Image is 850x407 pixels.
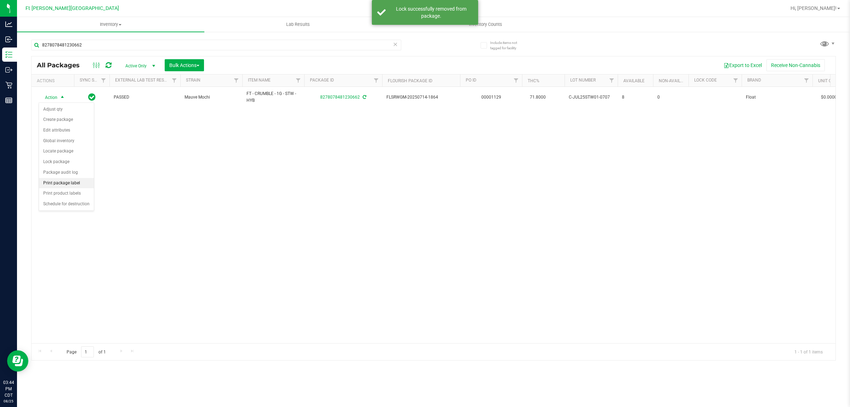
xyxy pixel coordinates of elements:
a: Filter [510,74,522,87]
a: Item Name [248,78,271,83]
a: Filter [231,74,242,87]
inline-svg: Outbound [5,66,12,73]
span: 71.8000 [526,92,549,102]
a: Inventory Counts [392,17,579,32]
span: Page of 1 [61,346,112,357]
a: External Lab Test Result [115,78,171,83]
span: Include items not tagged for facility [490,40,526,51]
li: Print package label [39,178,94,189]
li: Print product labels [39,188,94,199]
inline-svg: Inventory [5,51,12,58]
span: Lab Results [277,21,319,28]
span: 8 [622,94,649,101]
span: All Packages [37,61,87,69]
div: Lock successfully removed from package. [390,5,473,19]
button: Export to Excel [719,59,766,71]
span: FT - CRUMBLE - 1G - STW - HYB [246,90,300,104]
a: Filter [98,74,109,87]
li: Package audit log [39,167,94,178]
a: Strain [186,78,200,83]
a: Filter [293,74,304,87]
td: $0.00000 [812,87,848,107]
span: Bulk Actions [169,62,199,68]
span: select [58,93,67,102]
span: Clear [393,40,398,49]
li: Lock package [39,157,94,167]
a: Unit Cost [818,78,839,83]
a: Non-Available [659,78,690,83]
span: Sync from Compliance System [362,95,366,100]
inline-svg: Inbound [5,36,12,43]
a: Filter [730,74,742,87]
a: Available [623,78,645,83]
a: 00001129 [481,95,501,100]
button: Bulk Actions [165,59,204,71]
a: Package ID [310,78,334,83]
span: Hi, [PERSON_NAME]! [790,5,837,11]
a: 8278078481230662 [320,95,360,100]
input: Search Package ID, Item Name, SKU, Lot or Part Number... [31,40,401,50]
inline-svg: Reports [5,97,12,104]
a: Filter [606,74,618,87]
a: THC% [528,78,539,83]
li: Edit attributes [39,125,94,136]
button: Receive Non-Cannabis [766,59,825,71]
inline-svg: Analytics [5,21,12,28]
span: Mauve Mochi [185,94,238,101]
span: Inventory [17,21,204,28]
li: Schedule for destruction [39,199,94,210]
input: 1 [81,346,94,357]
a: Lot Number [570,78,596,83]
a: Inventory [17,17,204,32]
span: 1 - 1 of 1 items [789,346,828,357]
a: Filter [801,74,812,87]
span: FLSRWGM-20250714-1864 [386,94,456,101]
p: 08/25 [3,398,14,404]
li: Locate package [39,146,94,157]
p: 03:44 PM CDT [3,379,14,398]
span: Action [39,93,58,102]
a: Filter [370,74,382,87]
span: Ft [PERSON_NAME][GEOGRAPHIC_DATA] [25,5,119,11]
div: Actions [37,78,71,83]
span: Inventory Counts [459,21,512,28]
a: Lock Code [694,78,717,83]
iframe: Resource center [7,350,28,372]
span: PASSED [114,94,176,101]
span: Float [746,94,808,101]
a: PO ID [466,78,476,83]
a: Filter [169,74,180,87]
a: Brand [747,78,761,83]
a: Lab Results [204,17,392,32]
span: 0 [657,94,684,101]
li: Create package [39,115,94,125]
li: Global inventory [39,136,94,146]
li: Adjust qty [39,104,94,115]
span: In Sync [88,92,96,102]
a: Sync Status [80,78,107,83]
a: Flourish Package ID [388,78,432,83]
span: C-JUL25STW01-0707 [569,94,613,101]
inline-svg: Retail [5,82,12,89]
